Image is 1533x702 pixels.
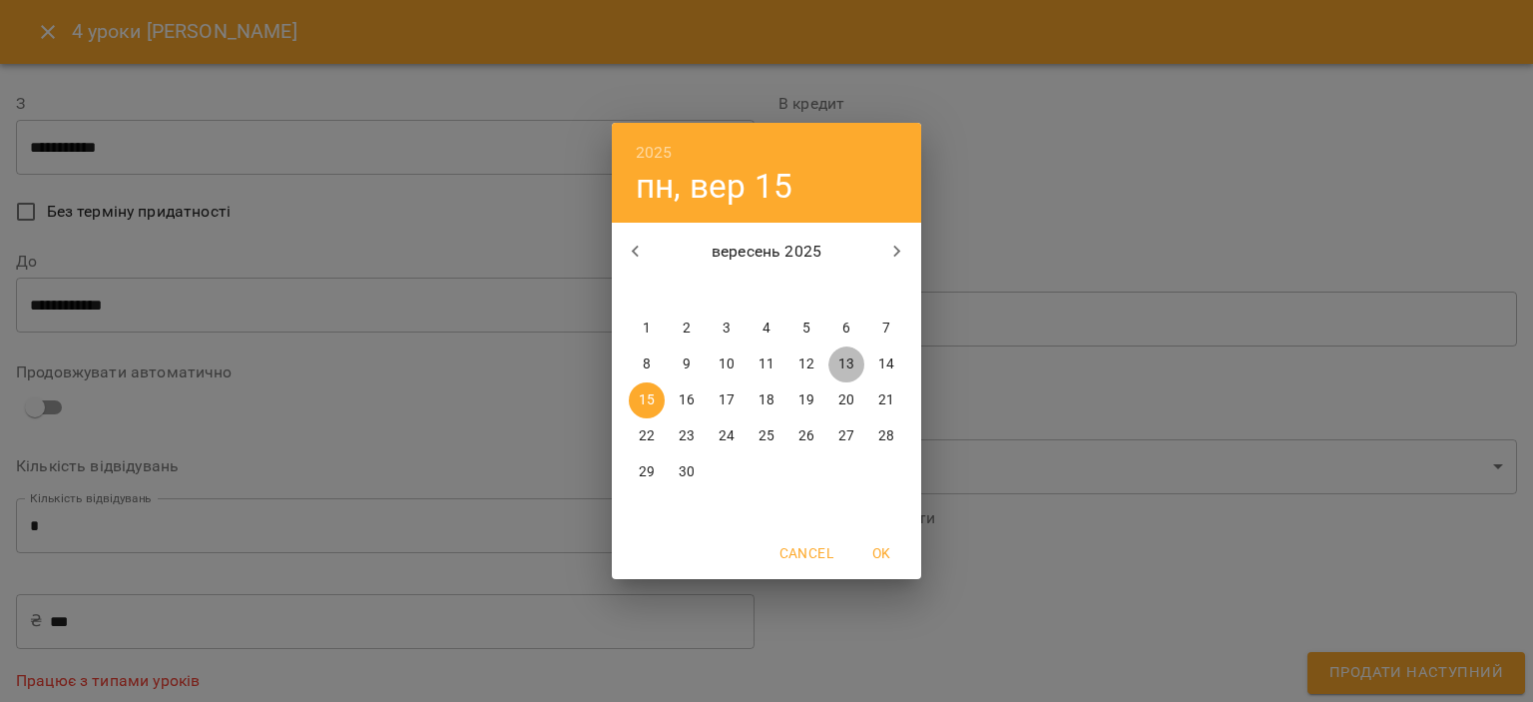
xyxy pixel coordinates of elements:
[788,347,824,382] button: 12
[868,418,904,454] button: 28
[788,281,824,301] span: пт
[683,354,691,374] p: 9
[719,354,735,374] p: 10
[709,418,745,454] button: 24
[669,418,705,454] button: 23
[838,426,854,446] p: 27
[639,426,655,446] p: 22
[639,390,655,410] p: 15
[749,311,784,347] button: 4
[838,390,854,410] p: 20
[629,418,665,454] button: 22
[868,311,904,347] button: 7
[643,319,651,339] p: 1
[709,281,745,301] span: ср
[828,281,864,301] span: сб
[719,390,735,410] p: 17
[878,354,894,374] p: 14
[798,426,814,446] p: 26
[679,462,695,482] p: 30
[669,281,705,301] span: вт
[629,347,665,382] button: 8
[749,347,784,382] button: 11
[868,281,904,301] span: нд
[788,418,824,454] button: 26
[759,390,774,410] p: 18
[709,311,745,347] button: 3
[759,426,774,446] p: 25
[629,281,665,301] span: пн
[669,382,705,418] button: 16
[759,354,774,374] p: 11
[838,354,854,374] p: 13
[629,311,665,347] button: 1
[868,347,904,382] button: 14
[709,347,745,382] button: 10
[868,382,904,418] button: 21
[828,382,864,418] button: 20
[660,240,874,264] p: вересень 2025
[679,390,695,410] p: 16
[636,166,792,207] button: пн, вер 15
[771,535,841,571] button: Cancel
[723,319,731,339] p: 3
[779,541,833,565] span: Cancel
[636,139,673,167] button: 2025
[828,311,864,347] button: 6
[882,319,890,339] p: 7
[629,382,665,418] button: 15
[683,319,691,339] p: 2
[749,382,784,418] button: 18
[798,354,814,374] p: 12
[878,390,894,410] p: 21
[669,347,705,382] button: 9
[828,347,864,382] button: 13
[749,418,784,454] button: 25
[639,462,655,482] p: 29
[749,281,784,301] span: чт
[763,319,770,339] p: 4
[719,426,735,446] p: 24
[709,382,745,418] button: 17
[878,426,894,446] p: 28
[857,541,905,565] span: OK
[828,418,864,454] button: 27
[842,319,850,339] p: 6
[788,311,824,347] button: 5
[788,382,824,418] button: 19
[679,426,695,446] p: 23
[629,454,665,490] button: 29
[669,454,705,490] button: 30
[798,390,814,410] p: 19
[849,535,913,571] button: OK
[802,319,810,339] p: 5
[669,311,705,347] button: 2
[643,354,651,374] p: 8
